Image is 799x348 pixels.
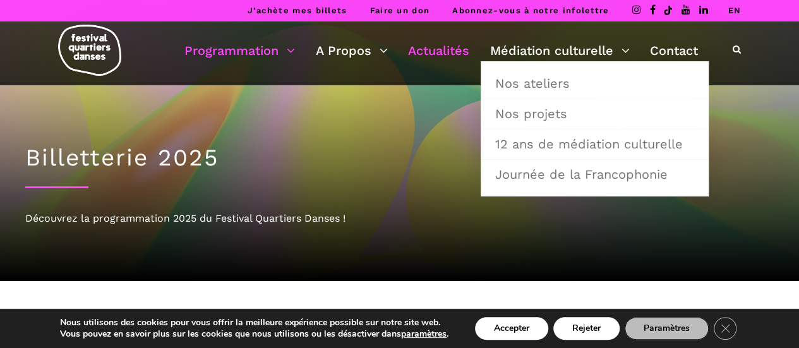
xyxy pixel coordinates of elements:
a: Actualités [408,40,469,61]
a: Journée de la Francophonie [488,160,702,189]
a: Contact [650,40,698,61]
a: J’achète mes billets [247,6,347,15]
img: logo-fqd-med [58,25,121,76]
div: Découvrez la programmation 2025 du Festival Quartiers Danses ! [25,210,774,227]
a: Médiation culturelle [490,40,630,61]
button: Paramètres [625,317,709,340]
h1: Billetterie 2025 [25,144,774,172]
a: EN [728,6,741,15]
a: Faire un don [369,6,430,15]
a: A Propos [316,40,388,61]
a: 12 ans de médiation culturelle [488,129,702,159]
p: Nous utilisons des cookies pour vous offrir la meilleure expérience possible sur notre site web. [60,317,448,328]
a: Programmation [184,40,295,61]
button: Rejeter [553,317,620,340]
button: Close GDPR Cookie Banner [714,317,736,340]
a: Nos projets [488,99,702,128]
a: Nos ateliers [488,69,702,98]
button: paramètres [401,328,447,340]
p: Vous pouvez en savoir plus sur les cookies que nous utilisons ou les désactiver dans . [60,328,448,340]
a: Abonnez-vous à notre infolettre [452,6,609,15]
button: Accepter [475,317,548,340]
